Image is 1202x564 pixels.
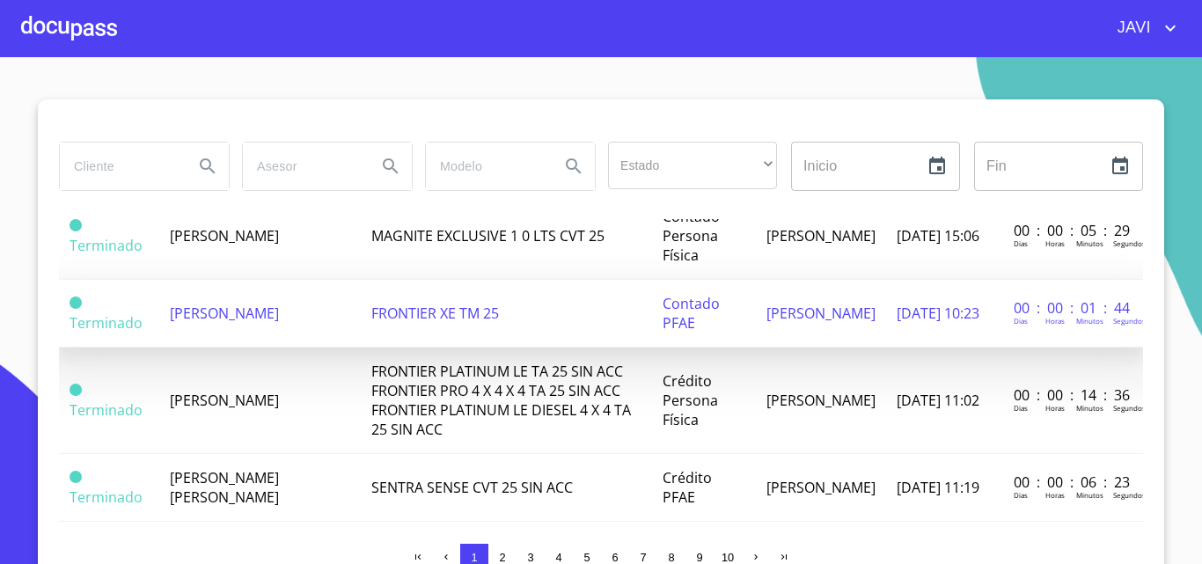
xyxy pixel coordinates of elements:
p: Segundos [1113,490,1146,500]
button: Search [187,145,229,187]
span: 6 [612,551,618,564]
span: Terminado [70,219,82,231]
p: 00 : 00 : 01 : 44 [1014,298,1132,318]
span: 9 [696,551,702,564]
span: Contado Persona Física [663,207,720,265]
span: Terminado [70,400,143,420]
span: [PERSON_NAME] [766,226,876,245]
span: Crédito PFAE [663,468,712,507]
span: 10 [722,551,734,564]
p: 00 : 00 : 06 : 23 [1014,472,1132,492]
span: [DATE] 10:23 [897,304,979,323]
button: account of current user [1104,14,1181,42]
span: [DATE] 11:02 [897,391,979,410]
input: search [426,143,546,190]
span: FRONTIER XE TM 25 [371,304,499,323]
p: Segundos [1113,238,1146,248]
span: [PERSON_NAME] [170,226,279,245]
p: Horas [1045,403,1065,413]
span: [PERSON_NAME] [766,478,876,497]
span: 4 [555,551,561,564]
span: [PERSON_NAME] [170,391,279,410]
p: 00 : 00 : 14 : 36 [1014,385,1132,405]
p: Horas [1045,238,1065,248]
span: Terminado [70,236,143,255]
span: Contado PFAE [663,294,720,333]
p: Minutos [1076,238,1103,248]
span: Terminado [70,313,143,333]
span: [DATE] 15:06 [897,226,979,245]
span: 3 [527,551,533,564]
span: MAGNITE EXCLUSIVE 1 0 LTS CVT 25 [371,226,605,245]
span: FRONTIER PLATINUM LE TA 25 SIN ACC FRONTIER PRO 4 X 4 X 4 TA 25 SIN ACC FRONTIER PLATINUM LE DIES... [371,362,631,439]
p: Horas [1045,490,1065,500]
div: ​ [608,142,777,189]
span: [PERSON_NAME] [766,304,876,323]
p: Dias [1014,238,1028,248]
span: Terminado [70,471,82,483]
p: Dias [1014,403,1028,413]
span: [DATE] 11:19 [897,478,979,497]
span: 8 [668,551,674,564]
span: [PERSON_NAME] [766,391,876,410]
span: SENTRA SENSE CVT 25 SIN ACC [371,478,573,497]
p: Segundos [1113,316,1146,326]
p: Horas [1045,316,1065,326]
input: search [243,143,363,190]
span: [PERSON_NAME] [PERSON_NAME] [170,468,279,507]
p: 00 : 00 : 05 : 29 [1014,221,1132,240]
span: 2 [499,551,505,564]
span: JAVI [1104,14,1160,42]
p: Minutos [1076,403,1103,413]
button: Search [553,145,595,187]
span: Terminado [70,297,82,309]
span: Terminado [70,384,82,396]
p: Segundos [1113,403,1146,413]
p: Dias [1014,316,1028,326]
span: 7 [640,551,646,564]
span: 5 [583,551,590,564]
input: search [60,143,180,190]
span: Crédito Persona Física [663,371,718,429]
p: Dias [1014,490,1028,500]
p: Minutos [1076,316,1103,326]
span: 1 [471,551,477,564]
span: Terminado [70,487,143,507]
span: [PERSON_NAME] [170,304,279,323]
p: Minutos [1076,490,1103,500]
button: Search [370,145,412,187]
